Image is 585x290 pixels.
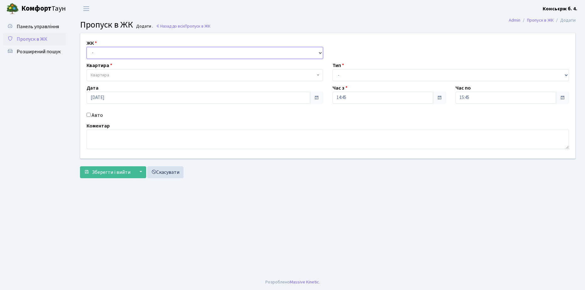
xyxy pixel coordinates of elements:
[3,45,66,58] a: Розширений пошук
[91,72,109,78] span: Квартира
[80,166,135,178] button: Зберегти і вийти
[455,84,471,92] label: Час по
[499,14,585,27] nav: breadcrumb
[92,111,103,119] label: Авто
[21,3,66,14] span: Таун
[21,3,51,13] b: Комфорт
[17,23,59,30] span: Панель управління
[543,5,577,13] a: Консьєрж б. 4.
[156,23,210,29] a: Назад до всіхПропуск в ЖК
[87,84,98,92] label: Дата
[87,39,97,47] label: ЖК
[87,62,112,69] label: Квартира
[554,17,576,24] li: Додати
[78,3,94,14] button: Переключити навігацію
[3,20,66,33] a: Панель управління
[527,17,554,23] a: Пропуск в ЖК
[80,18,133,31] span: Пропуск в ЖК
[147,166,183,178] a: Скасувати
[87,122,110,130] label: Коментар
[332,84,348,92] label: Час з
[265,279,320,286] div: Розроблено .
[135,24,153,29] small: Додати .
[3,33,66,45] a: Пропуск в ЖК
[332,62,344,69] label: Тип
[543,5,577,12] b: Консьєрж б. 4.
[17,48,61,55] span: Розширений пошук
[6,3,19,15] img: logo.png
[92,169,130,176] span: Зберегти і вийти
[185,23,210,29] span: Пропуск в ЖК
[17,36,47,43] span: Пропуск в ЖК
[290,279,319,285] a: Massive Kinetic
[509,17,520,23] a: Admin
